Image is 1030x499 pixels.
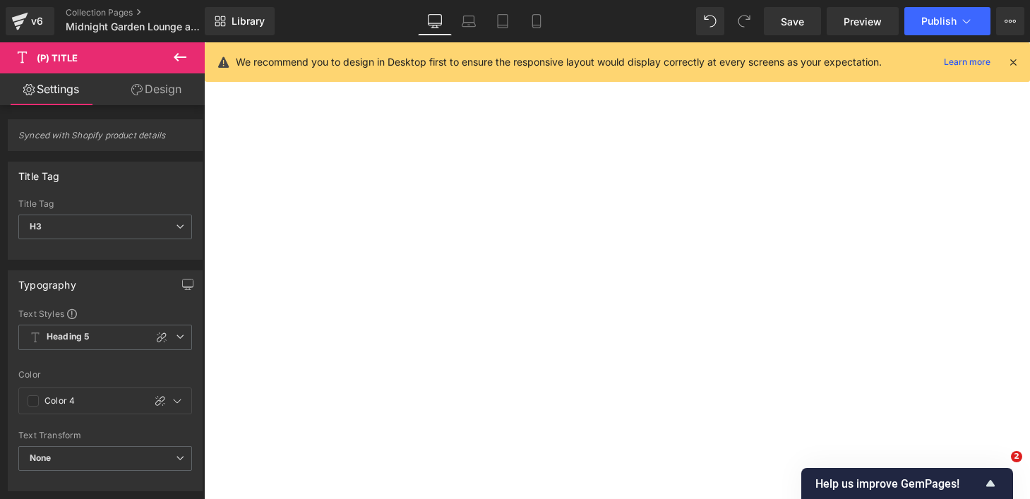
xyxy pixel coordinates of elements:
[205,7,275,35] a: New Library
[520,7,553,35] a: Mobile
[844,14,882,29] span: Preview
[47,331,89,343] b: Heading 5
[18,271,76,291] div: Typography
[18,199,192,209] div: Title Tag
[18,130,192,150] span: Synced with Shopify product details
[921,16,957,27] span: Publish
[232,15,265,28] span: Library
[696,7,724,35] button: Undo
[815,475,999,492] button: Show survey - Help us improve GemPages!
[30,221,42,232] b: H3
[18,162,60,182] div: Title Tag
[66,21,201,32] span: Midnight Garden Lounge and Sleepwear Collection | By [PERSON_NAME]
[815,477,982,491] span: Help us improve GemPages!
[827,7,899,35] a: Preview
[1011,451,1022,462] span: 2
[904,7,990,35] button: Publish
[452,7,486,35] a: Laptop
[105,73,208,105] a: Design
[28,12,46,30] div: v6
[996,7,1024,35] button: More
[418,7,452,35] a: Desktop
[66,7,228,18] a: Collection Pages
[730,7,758,35] button: Redo
[982,451,1016,485] iframe: Intercom live chat
[30,452,52,463] b: None
[44,393,137,409] input: Color
[6,7,54,35] a: v6
[18,370,192,380] div: Color
[781,14,804,29] span: Save
[37,52,78,64] span: (P) Title
[236,54,882,70] p: We recommend you to design in Desktop first to ensure the responsive layout would display correct...
[18,431,192,440] div: Text Transform
[486,7,520,35] a: Tablet
[938,54,996,71] a: Learn more
[18,308,192,319] div: Text Styles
